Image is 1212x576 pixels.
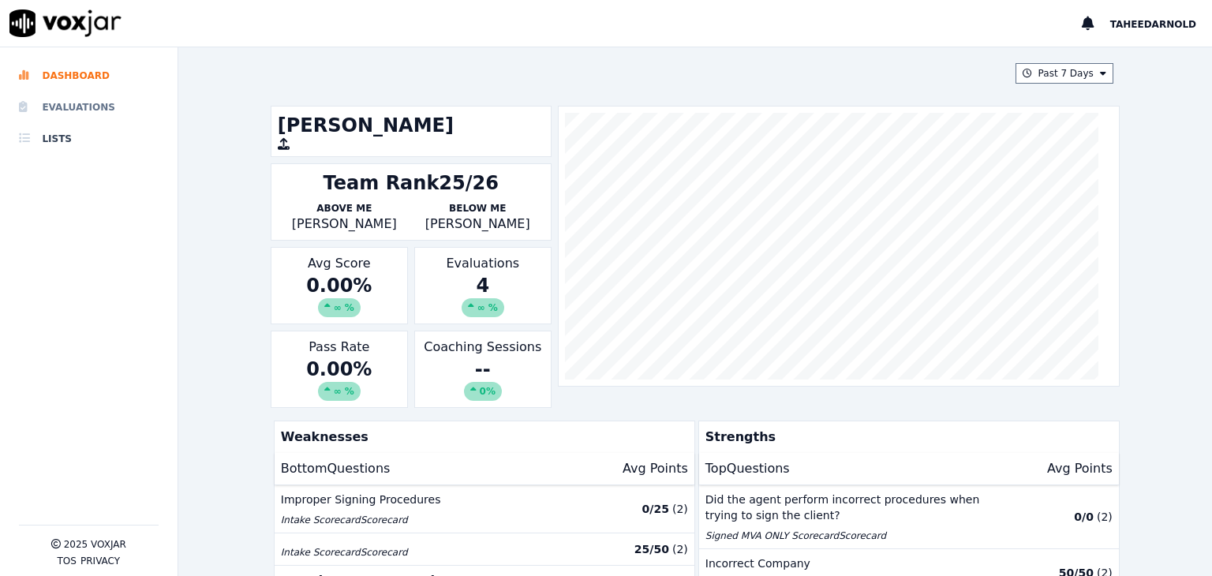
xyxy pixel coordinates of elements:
div: ∞ % [318,298,361,317]
a: Lists [19,123,159,155]
div: Evaluations [414,247,552,324]
p: Weaknesses [275,421,688,453]
div: Team Rank 25/26 [324,170,499,196]
p: Signed MVA ONLY Scorecard Scorecard [705,529,1011,542]
p: Top Questions [705,459,790,478]
p: 2025 Voxjar [64,538,126,551]
a: Dashboard [19,60,159,92]
p: Incorrect Company [705,555,1011,571]
span: Taheedarnold [1110,19,1196,30]
div: Coaching Sessions [414,331,552,408]
button: Intake ScorecardScorecard 25/50 (2) [275,533,694,566]
img: voxjar logo [9,9,122,37]
div: 0.00 % [278,273,401,317]
div: Pass Rate [271,331,408,408]
p: Below Me [411,202,544,215]
p: Intake Scorecard Scorecard [281,514,586,526]
p: 0 / 0 [1074,509,1094,525]
p: Did the agent perform incorrect procedures when trying to sign the client? [705,492,1011,523]
p: Above Me [278,202,411,215]
p: Strengths [699,421,1113,453]
p: [PERSON_NAME] [278,215,411,234]
p: Improper Signing Procedures [281,492,586,507]
p: 0 / 25 [642,501,669,517]
div: ∞ % [318,382,361,401]
div: ∞ % [462,298,504,317]
div: Avg Score [271,247,408,324]
p: Avg Points [623,459,688,478]
p: Bottom Questions [281,459,391,478]
p: [PERSON_NAME] [411,215,544,234]
a: Evaluations [19,92,159,123]
div: 0.00 % [278,357,401,401]
button: Improper Signing Procedures Intake ScorecardScorecard 0/25 (2) [275,485,694,533]
h1: [PERSON_NAME] [278,113,544,138]
p: 25 / 50 [634,541,669,557]
button: Taheedarnold [1110,14,1212,33]
p: Avg Points [1047,459,1113,478]
button: TOS [58,555,77,567]
div: 0% [464,382,502,401]
p: ( 2 ) [1097,509,1113,525]
div: -- [421,357,544,401]
button: Past 7 Days [1016,63,1113,84]
p: Intake Scorecard Scorecard [281,546,586,559]
div: 4 [421,273,544,317]
button: Did the agent perform incorrect procedures when trying to sign the client? Signed MVA ONLY Scorec... [699,485,1119,549]
p: ( 2 ) [672,501,688,517]
p: ( 2 ) [672,541,688,557]
button: Privacy [80,555,120,567]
